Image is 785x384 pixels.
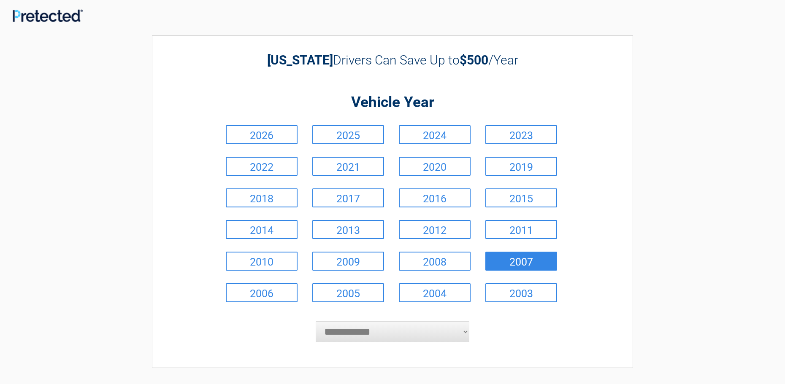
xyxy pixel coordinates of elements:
b: [US_STATE] [267,53,333,67]
a: 2013 [312,220,384,239]
a: 2006 [226,283,298,302]
a: 2004 [399,283,471,302]
a: 2020 [399,157,471,176]
a: 2023 [485,125,557,144]
h2: Vehicle Year [224,93,561,113]
a: 2010 [226,252,298,271]
a: 2007 [485,252,557,271]
h2: Drivers Can Save Up to /Year [224,53,561,67]
a: 2009 [312,252,384,271]
b: $500 [460,53,488,67]
a: 2012 [399,220,471,239]
a: 2018 [226,188,298,207]
a: 2016 [399,188,471,207]
a: 2015 [485,188,557,207]
a: 2003 [485,283,557,302]
a: 2019 [485,157,557,176]
a: 2024 [399,125,471,144]
a: 2005 [312,283,384,302]
a: 2014 [226,220,298,239]
a: 2017 [312,188,384,207]
a: 2022 [226,157,298,176]
a: 2026 [226,125,298,144]
a: 2021 [312,157,384,176]
img: Main Logo [13,9,83,22]
a: 2011 [485,220,557,239]
a: 2008 [399,252,471,271]
a: 2025 [312,125,384,144]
